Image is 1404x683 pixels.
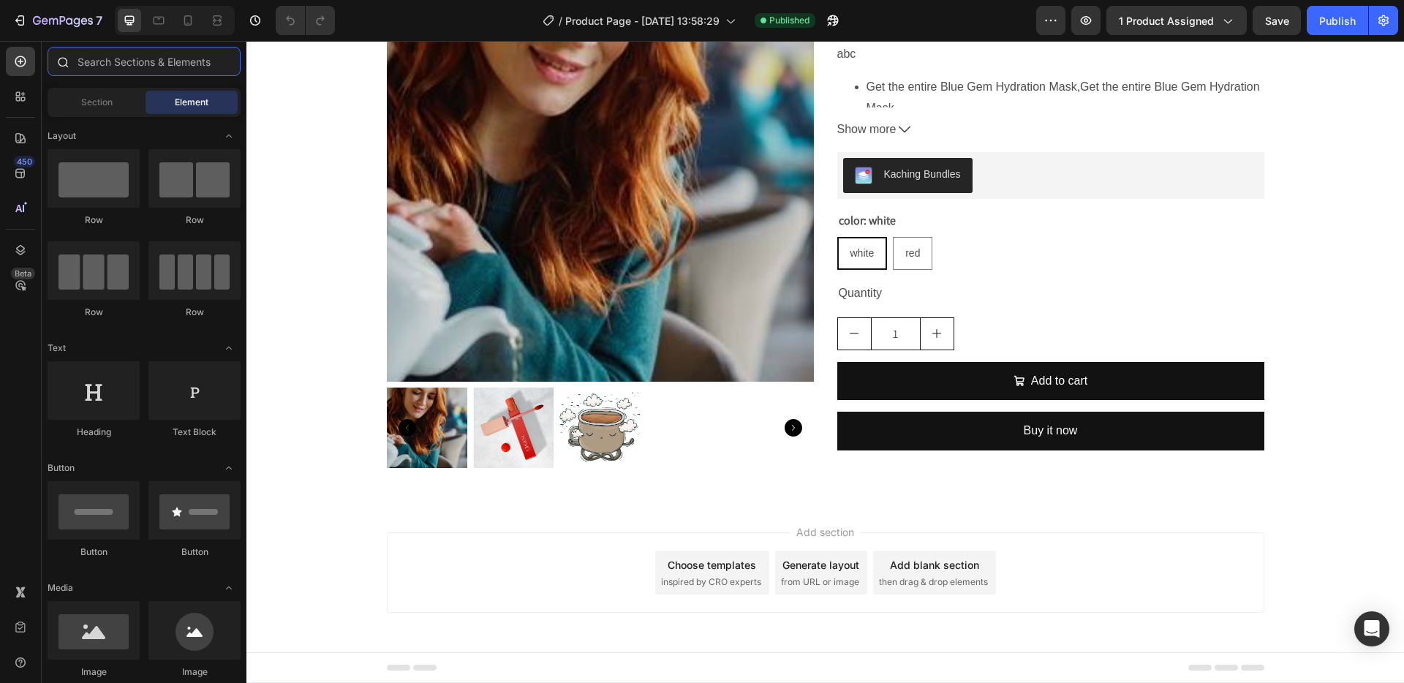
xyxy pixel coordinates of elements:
span: red [659,206,673,218]
iframe: Design area [246,41,1404,683]
div: Beta [11,268,35,279]
span: Element [175,96,208,109]
span: white [604,206,628,218]
div: Undo/Redo [276,6,335,35]
input: Search Sections & Elements [48,47,241,76]
span: Show more [591,78,650,99]
div: Generate layout [536,516,613,532]
div: Row [48,306,140,319]
div: Add blank section [643,516,733,532]
span: / [559,13,562,29]
span: Save [1265,15,1289,27]
div: Quantity [591,241,1018,265]
span: Layout [48,129,76,143]
div: Image [48,665,140,679]
span: inspired by CRO experts [415,535,515,548]
span: Text [48,341,66,355]
button: Carousel Next Arrow [538,378,556,396]
button: Add to cart [591,321,1018,360]
div: Row [48,214,140,227]
div: Heading [48,426,140,439]
div: Kaching Bundles [638,126,714,141]
button: decrement [592,277,624,309]
span: 1 product assigned [1119,13,1214,29]
button: increment [674,277,707,309]
span: Section [81,96,113,109]
span: Toggle open [217,456,241,480]
div: Add to cart [785,330,841,351]
div: 450 [14,156,35,167]
span: Media [48,581,73,595]
legend: color: white [591,170,651,190]
span: Button [48,461,75,475]
input: quantity [624,277,674,309]
button: 7 [6,6,109,35]
button: Show more [591,78,1018,99]
div: Row [148,214,241,227]
button: Publish [1307,6,1368,35]
div: Open Intercom Messenger [1354,611,1389,646]
button: Buy it now [591,371,1018,410]
div: Button [148,546,241,559]
div: Choose templates [421,516,510,532]
p: 7 [96,12,102,29]
div: Button [48,546,140,559]
span: Get the entire Blue Gem Hydration Mask, Get the entire Blue Gem Hydration Mask, [620,39,1014,73]
div: Row [148,306,241,319]
span: Toggle open [217,124,241,148]
span: Toggle open [217,336,241,360]
button: Kaching Bundles [597,117,726,152]
div: Image [148,665,241,679]
button: Save [1253,6,1301,35]
span: from URL or image [535,535,613,548]
span: Published [769,14,809,27]
div: Publish [1319,13,1356,29]
div: Text Block [148,426,241,439]
p: abc [591,7,610,19]
img: KachingBundles.png [608,126,626,143]
span: Add section [544,483,614,499]
span: then drag & drop elements [633,535,741,548]
span: Product Page - [DATE] 13:58:29 [565,13,720,29]
span: Toggle open [217,576,241,600]
button: 1 product assigned [1106,6,1247,35]
div: Buy it now [777,380,831,401]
